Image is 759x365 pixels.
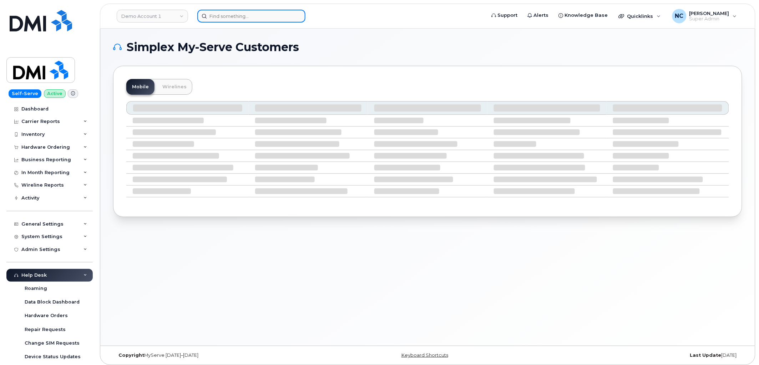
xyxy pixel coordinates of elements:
[401,352,448,358] a: Keyboard Shortcuts
[127,42,299,53] span: Simplex My-Serve Customers
[532,352,742,358] div: [DATE]
[118,352,144,358] strong: Copyright
[690,352,722,358] strong: Last Update
[157,79,192,95] a: Wirelines
[113,352,323,358] div: MyServe [DATE]–[DATE]
[126,79,155,95] a: Mobile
